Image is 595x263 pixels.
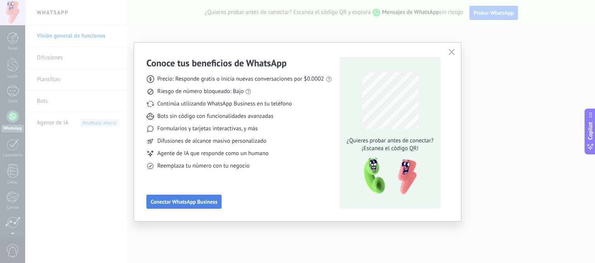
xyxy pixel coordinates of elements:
[357,156,418,197] img: qr-pic-1x.png
[157,162,249,170] span: Reemplaza tu número con tu negocio
[146,57,287,69] h3: Conoce tus beneficios de WhatsApp
[157,150,268,157] span: Agente de IA que responde como un humano
[344,137,436,145] span: ¿Quieres probar antes de conectar?
[146,195,222,209] button: Conectar WhatsApp Business
[157,137,267,145] span: Difusiones de alcance masivo personalizado
[157,88,244,95] span: Riesgo de número bloqueado: Bajo
[151,199,217,204] span: Conectar WhatsApp Business
[344,145,436,152] span: ¡Escanea el código QR!
[157,112,273,120] span: Bots sin código con funcionalidades avanzadas
[586,122,594,140] span: Copilot
[157,125,258,133] span: Formularios y tarjetas interactivas, y más
[157,100,292,108] span: Continúa utilizando WhatsApp Business en tu teléfono
[157,75,324,83] span: Precio: Responde gratis o inicia nuevas conversaciones por $0.0002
